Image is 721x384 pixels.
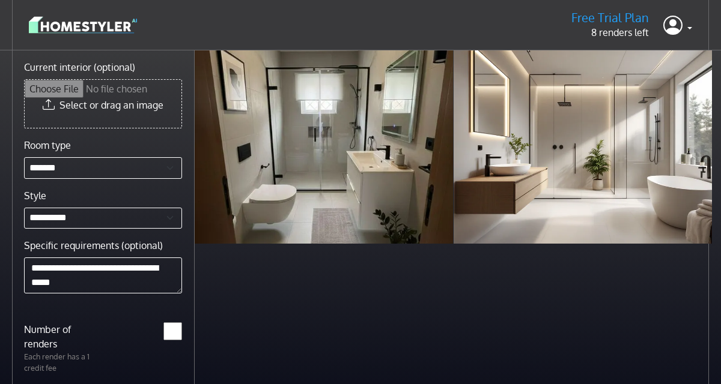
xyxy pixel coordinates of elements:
label: Current interior (optional) [24,60,135,74]
img: logo-3de290ba35641baa71223ecac5eacb59cb85b4c7fdf211dc9aaecaaee71ea2f8.svg [29,14,137,35]
p: 8 renders left [571,25,649,40]
label: Number of renders [17,322,103,351]
label: Room type [24,138,71,152]
h5: Free Trial Plan [571,10,649,25]
label: Style [24,188,46,203]
label: Specific requirements (optional) [24,238,163,253]
p: Each render has a 1 credit fee [17,351,103,374]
